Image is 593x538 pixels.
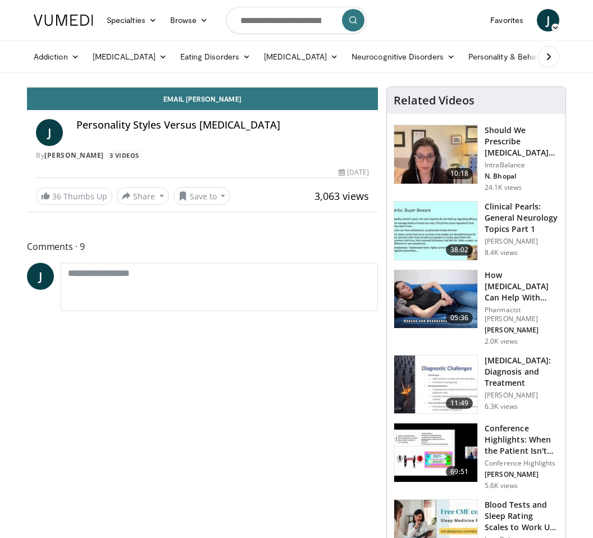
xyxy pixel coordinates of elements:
p: 5.6K views [485,481,518,490]
a: [PERSON_NAME] [44,151,104,160]
img: 6e0bc43b-d42b-409a-85fd-0f454729f2ca.150x105_q85_crop-smart_upscale.jpg [394,355,477,414]
span: 05:36 [446,312,473,323]
input: Search topics, interventions [226,7,367,34]
p: N. Bhopal [485,172,559,181]
div: [DATE] [339,167,369,177]
img: f7087805-6d6d-4f4e-b7c8-917543aa9d8d.150x105_q85_crop-smart_upscale.jpg [394,125,477,184]
span: 10:18 [446,168,473,179]
a: 11:49 [MEDICAL_DATA]: Diagnosis and Treatment [PERSON_NAME] 6.3K views [394,355,559,414]
p: 8.4K views [485,248,518,257]
a: Specialties [100,9,163,31]
h3: Blood Tests and Sleep Rating Scales to Work Up Sleep Issues [485,499,559,533]
p: 2.0K views [485,337,518,346]
a: Email [PERSON_NAME] [27,88,378,110]
a: Eating Disorders [174,45,257,68]
h4: Personality Styles Versus [MEDICAL_DATA] [76,119,369,131]
a: [MEDICAL_DATA] [86,45,174,68]
a: 05:36 How [MEDICAL_DATA] Can Help With Anxiety Without Sedation Pharmacist [PERSON_NAME] [PERSON_... [394,270,559,346]
p: Conference Highlights [485,459,559,468]
span: 11:49 [446,398,473,409]
p: [PERSON_NAME] [485,326,559,335]
img: 4362ec9e-0993-4580-bfd4-8e18d57e1d49.150x105_q85_crop-smart_upscale.jpg [394,423,477,482]
a: J [27,263,54,290]
button: Share [117,187,169,205]
p: [PERSON_NAME] [485,237,559,246]
span: 3,063 views [314,189,369,203]
span: Comments 9 [27,239,378,254]
a: Neurocognitive Disorders [345,45,462,68]
p: [PERSON_NAME] [485,470,559,479]
img: 91ec4e47-6cc3-4d45-a77d-be3eb23d61cb.150x105_q85_crop-smart_upscale.jpg [394,202,477,260]
img: 7bfe4765-2bdb-4a7e-8d24-83e30517bd33.150x105_q85_crop-smart_upscale.jpg [394,270,477,329]
a: Browse [163,9,215,31]
a: J [36,119,63,146]
h3: Clinical Pearls: General Neurology Topics Part 1 [485,201,559,235]
h3: [MEDICAL_DATA]: Diagnosis and Treatment [485,355,559,389]
p: Pharmacist [PERSON_NAME] [485,306,559,323]
p: 24.1K views [485,183,522,192]
button: Save to [174,187,231,205]
a: J [537,9,559,31]
a: 10:18 Should We Prescribe [MEDICAL_DATA] for Sleep? IntraBalance N. Bhopal 24.1K views [394,125,559,192]
a: 3 Videos [106,151,143,160]
a: [MEDICAL_DATA] [257,45,345,68]
span: 36 [52,191,61,202]
p: 6.3K views [485,402,518,411]
span: 38:02 [446,244,473,256]
span: 69:51 [446,466,473,477]
p: IntraBalance [485,161,559,170]
a: 38:02 Clinical Pearls: General Neurology Topics Part 1 [PERSON_NAME] 8.4K views [394,201,559,261]
a: Addiction [27,45,86,68]
a: 36 Thumbs Up [36,188,112,205]
p: [PERSON_NAME] [485,391,559,400]
div: By [36,151,369,161]
h3: Conference Highlights: When the Patient Isn't Getting Better - A Psy… [485,423,559,457]
a: Favorites [483,9,530,31]
h4: Related Videos [394,94,475,107]
img: VuMedi Logo [34,15,93,26]
a: 69:51 Conference Highlights: When the Patient Isn't Getting Better - A Psy… Conference Highlights... [394,423,559,490]
h3: How [MEDICAL_DATA] Can Help With Anxiety Without Sedation [485,270,559,303]
h3: Should We Prescribe [MEDICAL_DATA] for Sleep? [485,125,559,158]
